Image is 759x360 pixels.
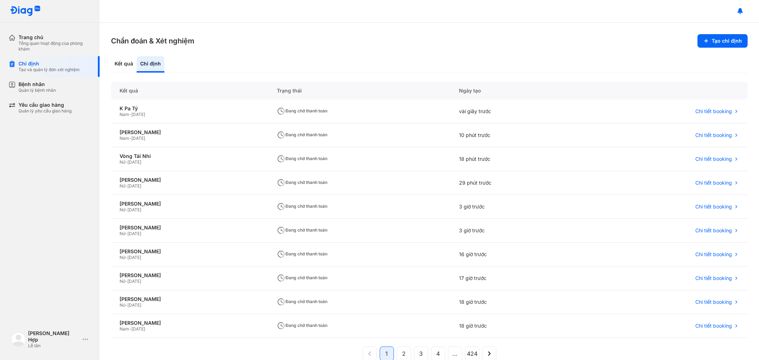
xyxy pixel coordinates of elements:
div: [PERSON_NAME] [120,224,260,231]
div: Ngày tạo [450,82,584,100]
span: Chi tiết booking [695,203,732,210]
span: Nam [120,326,129,332]
span: Chi tiết booking [695,156,732,162]
div: Kết quả [111,82,268,100]
span: Chi tiết booking [695,299,732,305]
div: [PERSON_NAME] [120,248,260,255]
div: Yêu cầu giao hàng [19,102,72,108]
span: [DATE] [127,183,141,189]
span: Đang chờ thanh toán [277,251,327,256]
span: Chi tiết booking [695,227,732,234]
span: Chi tiết booking [695,132,732,138]
span: 424 [467,349,478,358]
span: - [125,231,127,236]
span: Chi tiết booking [695,180,732,186]
span: Đang chờ thanh toán [277,180,327,185]
span: - [125,302,127,308]
span: - [125,159,127,165]
h3: Chẩn đoán & Xét nghiệm [111,36,194,46]
span: Đang chờ thanh toán [277,227,327,233]
span: Chi tiết booking [695,108,732,115]
div: [PERSON_NAME] [120,177,260,183]
div: 18 giờ trước [450,290,584,314]
span: Đang chờ thanh toán [277,203,327,209]
span: - [125,255,127,260]
span: Nữ [120,302,125,308]
div: Bệnh nhân [19,81,56,88]
div: [PERSON_NAME] [120,201,260,207]
span: Đang chờ thanh toán [277,108,327,113]
div: Chỉ định [19,60,80,67]
span: Nữ [120,159,125,165]
span: - [129,136,131,141]
div: K Pa Tý [120,105,260,112]
span: Nữ [120,231,125,236]
div: Kết quả [111,56,137,73]
span: Nữ [120,183,125,189]
span: 2 [402,349,406,358]
div: Chỉ định [137,56,164,73]
img: logo [11,332,26,346]
div: 16 giờ trước [450,243,584,266]
span: - [125,279,127,284]
span: Nam [120,112,129,117]
div: Quản lý yêu cầu giao hàng [19,108,72,114]
span: Chi tiết booking [695,275,732,281]
span: ... [452,349,458,358]
div: 10 phút trước [450,123,584,147]
div: [PERSON_NAME] Hợp [28,330,80,343]
span: 3 [419,349,423,358]
span: [DATE] [127,207,141,212]
span: [DATE] [127,279,141,284]
span: [DATE] [127,302,141,308]
div: Tạo và quản lý đơn xét nghiệm [19,67,80,73]
div: [PERSON_NAME] [120,272,260,279]
span: - [129,326,131,332]
span: 4 [436,349,440,358]
div: [PERSON_NAME] [120,296,260,302]
div: Quản lý bệnh nhân [19,88,56,93]
div: 29 phút trước [450,171,584,195]
span: [DATE] [131,136,145,141]
span: Nữ [120,279,125,284]
span: 1 [385,349,388,358]
img: logo [10,6,41,17]
span: [DATE] [127,231,141,236]
span: [DATE] [127,159,141,165]
span: - [125,207,127,212]
span: [DATE] [131,112,145,117]
span: Chi tiết booking [695,251,732,258]
div: 17 giờ trước [450,266,584,290]
div: Trạng thái [268,82,450,100]
span: Đang chờ thanh toán [277,323,327,328]
div: 18 giờ trước [450,314,584,338]
span: Nữ [120,207,125,212]
span: Đang chờ thanh toán [277,156,327,161]
span: Chi tiết booking [695,323,732,329]
span: [DATE] [131,326,145,332]
div: [PERSON_NAME] [120,129,260,136]
span: Nam [120,136,129,141]
div: Tổng quan hoạt động của phòng khám [19,41,91,52]
span: Đang chờ thanh toán [277,132,327,137]
span: - [129,112,131,117]
span: Đang chờ thanh toán [277,299,327,304]
button: Tạo chỉ định [697,34,748,48]
div: 3 giờ trước [450,195,584,219]
div: 3 giờ trước [450,219,584,243]
div: 18 phút trước [450,147,584,171]
div: Trang chủ [19,34,91,41]
span: - [125,183,127,189]
span: Đang chờ thanh toán [277,275,327,280]
div: [PERSON_NAME] [120,320,260,326]
span: [DATE] [127,255,141,260]
div: Vòng Tái Nhi [120,153,260,159]
div: Lễ tân [28,343,80,349]
span: Nữ [120,255,125,260]
div: vài giây trước [450,100,584,123]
